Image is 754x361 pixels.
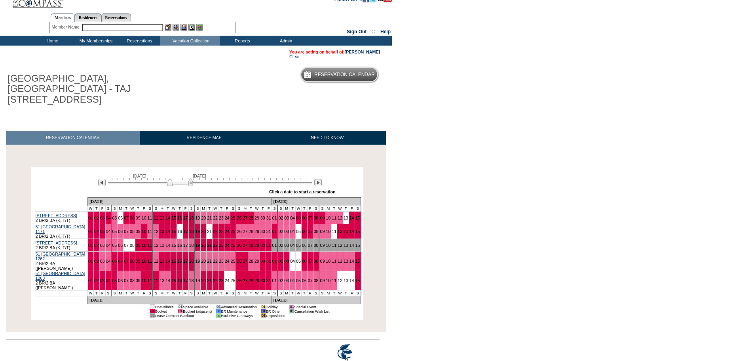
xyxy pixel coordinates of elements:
[249,229,253,234] a: 28
[272,229,277,234] a: 01
[94,216,99,220] a: 02
[219,229,224,234] a: 23
[177,278,182,283] a: 16
[207,229,212,234] a: 21
[201,278,206,283] a: 20
[219,278,224,283] a: 23
[326,216,330,220] a: 10
[196,24,203,31] img: b_calculator.gif
[94,243,99,248] a: 02
[195,259,200,264] a: 19
[332,229,336,234] a: 11
[260,206,266,212] td: T
[6,131,140,145] a: RESERVATION CALENDAR
[173,24,179,31] img: View
[154,278,158,283] a: 12
[171,243,176,248] a: 15
[148,243,152,248] a: 11
[201,243,206,248] a: 20
[326,259,330,264] a: 10
[106,278,111,283] a: 04
[88,216,93,220] a: 01
[284,229,289,234] a: 03
[189,229,194,234] a: 18
[326,243,330,248] a: 10
[195,243,200,248] a: 19
[290,229,295,234] a: 04
[284,216,289,220] a: 03
[112,278,117,283] a: 05
[278,243,283,248] a: 02
[290,243,295,248] a: 04
[189,278,194,283] a: 18
[94,229,99,234] a: 02
[94,259,99,264] a: 02
[165,24,171,31] img: b_edit.gif
[260,216,265,220] a: 30
[290,259,295,264] a: 04
[147,206,153,212] td: S
[332,259,336,264] a: 11
[272,216,277,220] a: 01
[154,229,158,234] a: 12
[266,216,271,220] a: 31
[308,243,313,248] a: 07
[136,278,141,283] a: 09
[349,229,354,234] a: 14
[87,206,93,212] td: W
[355,259,360,264] a: 15
[314,229,319,234] a: 08
[237,243,241,248] a: 26
[160,278,164,283] a: 13
[284,259,289,264] a: 03
[213,243,218,248] a: 22
[302,243,307,248] a: 06
[100,243,105,248] a: 03
[338,229,342,234] a: 12
[160,243,164,248] a: 13
[124,216,129,220] a: 07
[177,229,182,234] a: 16
[213,278,218,283] a: 22
[142,278,146,283] a: 10
[266,229,271,234] a: 31
[124,259,129,264] a: 07
[308,259,313,264] a: 07
[213,259,218,264] a: 22
[133,174,146,178] span: [DATE]
[171,259,176,264] a: 15
[278,229,283,234] a: 02
[272,278,277,283] a: 01
[142,259,146,264] a: 10
[254,229,259,234] a: 29
[177,216,182,220] a: 16
[266,243,271,248] a: 31
[118,259,123,264] a: 06
[101,13,131,22] a: Reservations
[338,216,342,220] a: 12
[117,36,160,46] td: Reservations
[201,259,206,264] a: 20
[130,278,135,283] a: 08
[225,229,230,234] a: 24
[136,216,141,220] a: 09
[278,259,283,264] a: 02
[165,278,170,283] a: 14
[254,216,259,220] a: 29
[160,229,164,234] a: 13
[36,271,85,281] a: 51 [GEOGRAPHIC_DATA] 1263
[207,216,212,220] a: 21
[237,259,241,264] a: 26
[326,278,330,283] a: 10
[188,206,194,212] td: S
[87,198,272,206] td: [DATE]
[112,259,117,264] a: 05
[237,278,241,283] a: 26
[349,278,354,283] a: 14
[165,259,170,264] a: 14
[165,206,171,212] td: T
[136,229,141,234] a: 09
[118,229,123,234] a: 06
[266,278,271,283] a: 31
[36,252,85,261] a: 51 [GEOGRAPHIC_DATA] 1262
